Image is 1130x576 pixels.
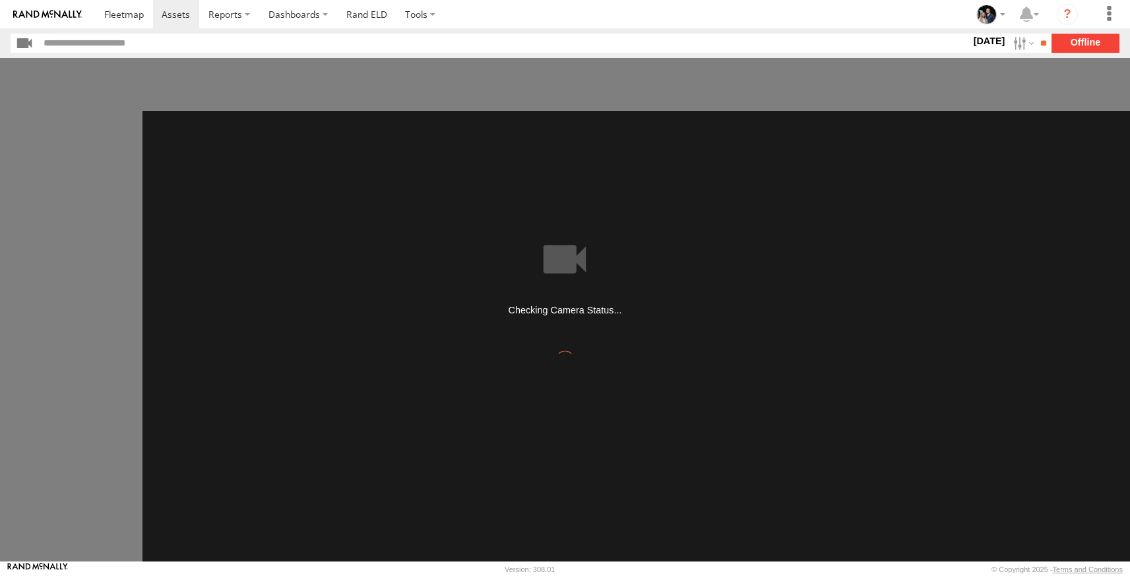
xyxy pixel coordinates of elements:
label: Search Filter Options [1008,34,1036,53]
div: Version: 308.01 [505,565,555,573]
div: © Copyright 2025 - [991,565,1123,573]
div: Lauren Jackson [972,5,1010,24]
img: rand-logo.svg [13,10,82,19]
a: Terms and Conditions [1053,565,1123,573]
label: [DATE] [970,34,1007,48]
a: Visit our Website [7,563,68,576]
i: ? [1057,4,1078,25]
